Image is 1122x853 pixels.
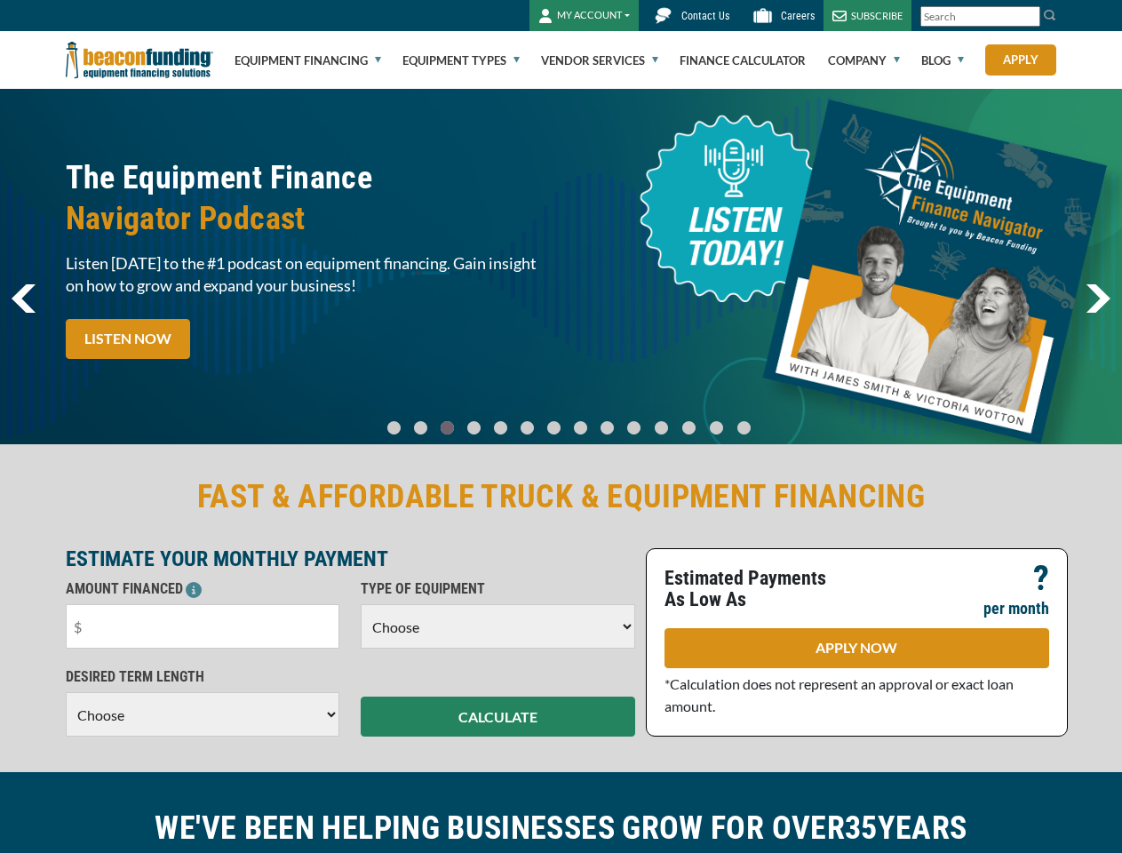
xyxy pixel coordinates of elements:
input: Search [920,6,1040,27]
a: Go To Slide 0 [384,420,405,435]
a: APPLY NOW [664,628,1049,668]
a: Go To Slide 8 [597,420,618,435]
button: CALCULATE [361,697,635,737]
p: ? [1033,568,1049,589]
a: Vendor Services [541,32,658,89]
a: Clear search text [1022,10,1036,24]
a: Go To Slide 4 [490,420,512,435]
a: Equipment Types [402,32,520,89]
a: previous [12,284,36,313]
a: Go To Slide 12 [705,420,728,435]
img: Beacon Funding Corporation logo [66,31,213,89]
h2: FAST & AFFORDABLE TRUCK & EQUIPMENT FINANCING [66,476,1057,517]
span: Contact Us [681,10,729,22]
span: *Calculation does not represent an approval or exact loan amount. [664,675,1014,714]
img: Left Navigator [12,284,36,313]
a: Company [828,32,900,89]
p: AMOUNT FINANCED [66,578,340,600]
a: Go To Slide 1 [410,420,432,435]
a: Go To Slide 10 [650,420,672,435]
a: Go To Slide 3 [464,420,485,435]
a: Apply [985,44,1056,76]
h2: WE'VE BEEN HELPING BUSINESSES GROW FOR OVER YEARS [66,808,1057,849]
img: Search [1043,8,1057,22]
a: Go To Slide 7 [570,420,592,435]
a: next [1086,284,1110,313]
p: TYPE OF EQUIPMENT [361,578,635,600]
p: ESTIMATE YOUR MONTHLY PAYMENT [66,548,635,570]
a: Go To Slide 2 [437,420,458,435]
a: Blog [921,32,964,89]
a: LISTEN NOW [66,319,190,359]
img: Right Navigator [1086,284,1110,313]
span: Careers [781,10,815,22]
p: DESIRED TERM LENGTH [66,666,340,688]
p: per month [983,598,1049,619]
a: Go To Slide 5 [517,420,538,435]
a: Finance Calculator [680,32,806,89]
a: Go To Slide 13 [733,420,755,435]
a: Go To Slide 11 [678,420,700,435]
span: Navigator Podcast [66,198,551,239]
a: Go To Slide 9 [624,420,645,435]
a: Equipment Financing [235,32,381,89]
span: Listen [DATE] to the #1 podcast on equipment financing. Gain insight on how to grow and expand yo... [66,252,551,297]
span: 35 [845,809,878,847]
a: Go To Slide 6 [544,420,565,435]
p: Estimated Payments As Low As [664,568,847,610]
input: $ [66,604,340,649]
h2: The Equipment Finance [66,157,551,239]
